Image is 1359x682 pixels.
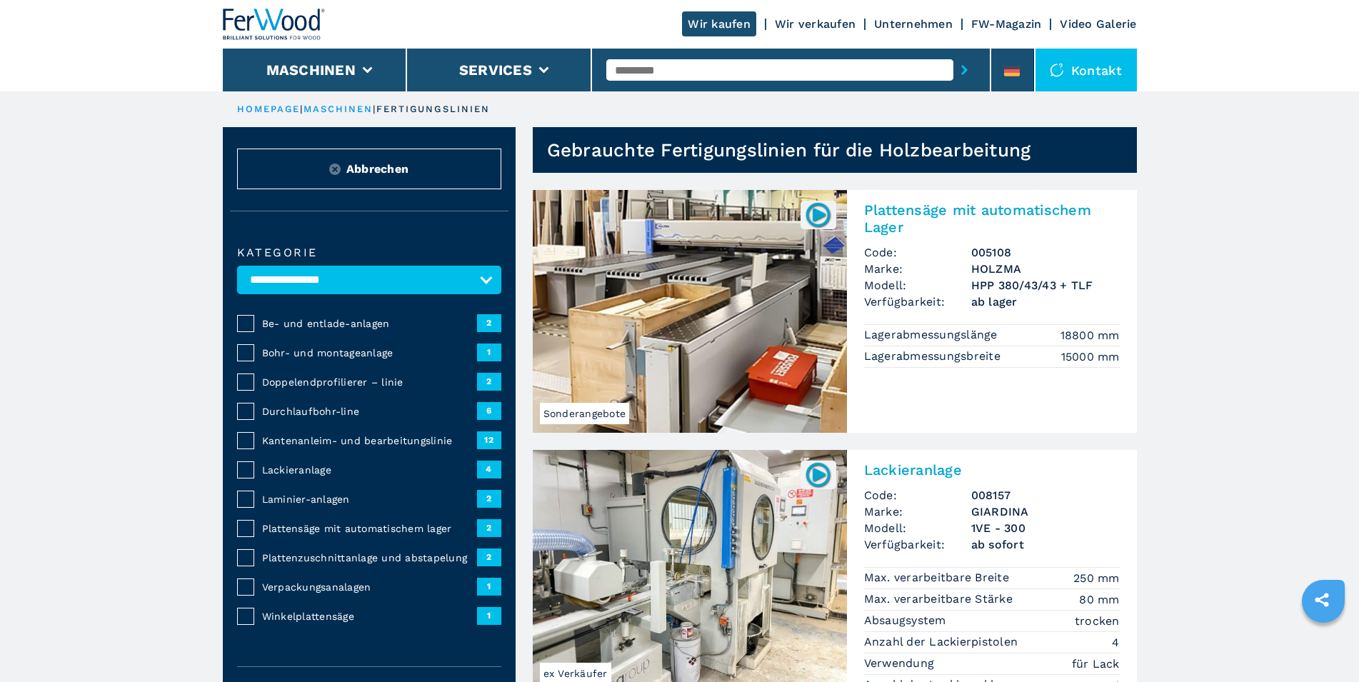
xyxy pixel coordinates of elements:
span: Durchlaufbohr-line [262,404,477,418]
span: | [373,104,376,114]
p: Max. verarbeitbare Stärke [864,591,1017,607]
p: Verwendung [864,656,938,671]
a: Unternehmen [874,17,953,31]
span: Plattenzuschnittanlage und abstapelung [262,551,477,565]
h3: HPP 380/43/43 + TLF [971,277,1120,294]
img: 005108 [804,201,832,229]
span: ab sofort [971,536,1120,553]
label: Kategorie [237,247,501,259]
span: Verfügbarkeit: [864,294,971,310]
span: 1 [477,343,501,361]
span: 1 [477,607,501,624]
em: 80 mm [1079,591,1119,608]
span: Modell: [864,520,971,536]
span: 12 [477,431,501,448]
span: Modell: [864,277,971,294]
span: Plattensäge mit automatischem lager [262,521,477,536]
span: Abbrechen [346,161,408,177]
span: Marke: [864,503,971,520]
p: Lagerabmessungslänge [864,327,1001,343]
span: 2 [477,373,501,390]
em: 15000 mm [1061,348,1120,365]
span: Be- und entlade-anlagen [262,316,477,331]
p: Absaugsystem [864,613,950,628]
h2: Plattensäge mit automatischem Lager [864,201,1120,236]
a: Plattensäge mit automatischem Lager HOLZMA HPP 380/43/43 + TLFSonderangebote005108Plattensäge mit... [533,190,1137,433]
p: Max. verarbeitbare Breite [864,570,1013,586]
img: 008157 [804,461,832,488]
img: Ferwood [223,9,326,40]
div: Kontakt [1035,49,1137,91]
img: Plattensäge mit automatischem Lager HOLZMA HPP 380/43/43 + TLF [533,190,847,433]
span: 2 [477,490,501,507]
span: Laminier-anlagen [262,492,477,506]
em: trocken [1075,613,1120,629]
h3: 1VE - 300 [971,520,1120,536]
span: ab lager [971,294,1120,310]
em: 250 mm [1073,570,1120,586]
span: Marke: [864,261,971,277]
span: | [300,104,303,114]
button: submit-button [953,54,976,86]
p: fertigungslinien [376,103,491,116]
h3: GIARDINA [971,503,1120,520]
span: Code: [864,244,971,261]
a: sharethis [1304,582,1340,618]
a: maschinen [304,104,373,114]
img: Reset [329,164,341,175]
a: FW-Magazin [971,17,1042,31]
p: Lagerabmessungsbreite [864,348,1005,364]
h1: Gebrauchte Fertigungslinien für die Holzbearbeitung [547,139,1031,161]
h2: Lackieranlage [864,461,1120,478]
span: Sonderangebote [540,403,630,424]
iframe: Chat [1298,618,1348,671]
span: Verpackungsanalagen [262,580,477,594]
em: 4 [1112,634,1119,651]
span: Code: [864,487,971,503]
button: ResetAbbrechen [237,149,501,189]
span: Doppelendprofilierer – linie [262,375,477,389]
span: Kantenanleim- und bearbeitungslinie [262,433,477,448]
span: Bohr- und montageanlage [262,346,477,360]
a: HOMEPAGE [237,104,301,114]
p: Anzahl der Lackierpistolen [864,634,1022,650]
h3: 008157 [971,487,1120,503]
span: Verfügbarkeit: [864,536,971,553]
span: 6 [477,402,501,419]
button: Maschinen [266,61,356,79]
a: Wir verkaufen [775,17,856,31]
em: für Lack [1072,656,1120,672]
span: Lackieranlage [262,463,477,477]
a: Video Galerie [1060,17,1136,31]
img: Kontakt [1050,63,1064,77]
button: Services [459,61,532,79]
h3: 005108 [971,244,1120,261]
a: Wir kaufen [682,11,756,36]
h3: HOLZMA [971,261,1120,277]
span: 2 [477,314,501,331]
span: 4 [477,461,501,478]
span: 2 [477,548,501,566]
em: 18800 mm [1060,327,1120,343]
span: 1 [477,578,501,595]
span: 2 [477,519,501,536]
span: Winkelplattensäge [262,609,477,623]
